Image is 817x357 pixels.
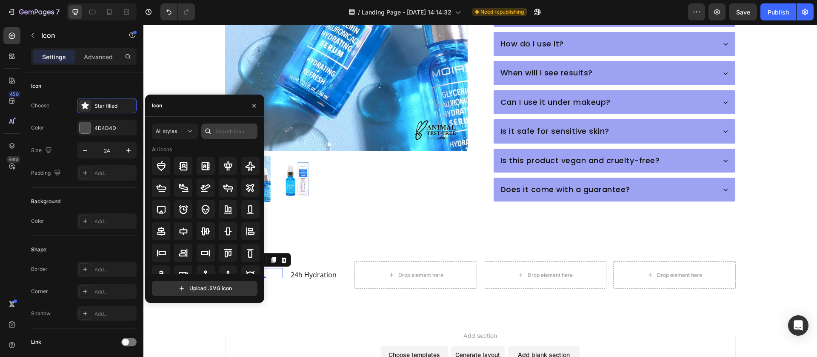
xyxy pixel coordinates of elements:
div: Upload .SVG icon [177,284,232,293]
div: Color [31,217,44,225]
div: Drop element here [255,248,300,255]
div: All icons [152,146,172,153]
div: Beta [6,156,20,163]
div: Shadow [31,310,51,317]
p: Advanced [84,52,113,61]
p: 24h Hydration [147,245,197,257]
p: 7 [56,7,60,17]
div: Rich Text Editor. Editing area: main [146,244,197,258]
p: Does it come with a guarantee? [357,159,487,173]
iframe: To enrich screen reader interactions, please activate Accessibility in Grammarly extension settings [143,24,817,357]
div: Drop element here [384,248,429,255]
div: Add... [94,218,134,225]
div: Color [31,124,44,132]
div: Shape [31,246,46,253]
span: Need republishing [480,8,524,16]
div: Add... [94,266,134,274]
div: Drop element here [514,248,559,255]
span: Add section [317,307,357,316]
div: Icon [31,82,41,90]
div: Undo/Redo [160,3,195,20]
span: Save [736,9,750,16]
div: Add... [94,288,134,296]
div: Size [31,145,54,156]
div: Generate layout [312,326,357,335]
button: Save [729,3,757,20]
span: All styles [156,128,177,134]
div: Link [31,338,41,346]
p: Can I use it under makeup? [357,72,467,85]
p: Is it safe for sensitive skin? [357,101,466,114]
button: All styles [152,124,198,139]
span: Landing Page - [DATE] 14:14:32 [362,8,451,17]
button: Publish [760,3,796,20]
div: Padding [31,167,63,179]
div: Publish [768,8,789,17]
div: Star filled [94,102,134,110]
div: 4D4D4D [94,124,134,132]
div: Choose [31,102,49,109]
div: Border [31,265,48,273]
div: Choose templates [245,326,297,335]
button: Upload .SVG icon [152,281,257,296]
input: Search icon [201,124,257,139]
p: Is this product vegan and cruelty-free? [357,130,517,144]
p: Icon [41,30,114,40]
button: 7 [3,3,63,20]
div: Add... [94,170,134,177]
div: Background [31,198,60,205]
div: Open Intercom Messenger [788,315,808,336]
div: Add... [94,310,134,318]
div: Add blank section [374,326,426,335]
div: 0 [110,258,118,265]
p: Settings [42,52,66,61]
p: When will I see results? [357,42,449,56]
div: Icon [152,102,162,109]
div: 450 [8,91,20,98]
span: / [358,8,360,17]
div: Corner [31,288,48,295]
